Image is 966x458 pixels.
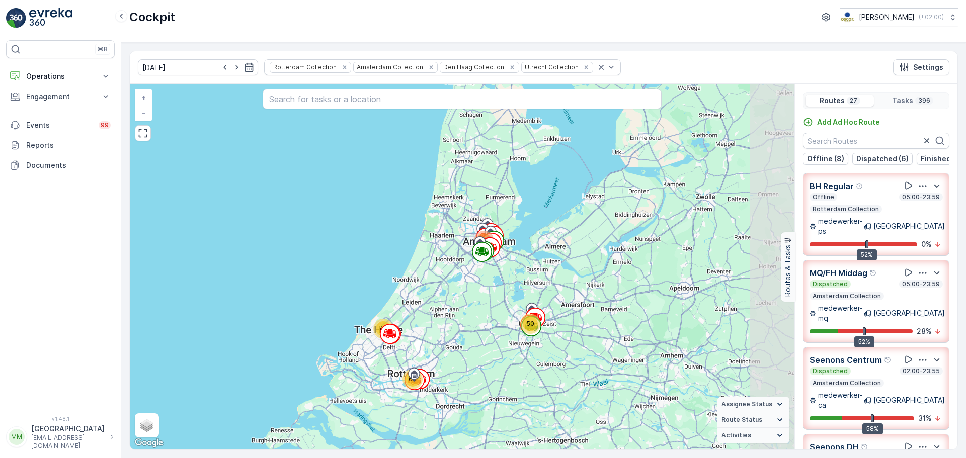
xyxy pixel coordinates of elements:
[31,424,105,434] p: [GEOGRAPHIC_DATA]
[474,231,494,251] div: 243
[721,416,762,424] span: Route Status
[873,395,945,405] p: [GEOGRAPHIC_DATA]
[26,120,93,130] p: Events
[873,308,945,318] p: [GEOGRAPHIC_DATA]
[818,216,864,236] p: medewerker-ps
[141,93,146,102] span: +
[840,8,958,26] button: [PERSON_NAME](+02:00)
[803,117,880,127] a: Add Ad Hoc Route
[132,436,166,449] a: Open this area in Google Maps (opens a new window)
[854,336,874,347] div: 52%
[270,62,338,72] div: Rotterdam Collection
[581,63,592,71] div: Remove Utrecht Collection
[26,71,95,81] p: Operations
[918,413,932,423] p: 31 %
[129,9,175,25] p: Cockpit
[921,154,966,164] p: Finished (10)
[339,63,350,71] div: Remove Rotterdam Collection
[856,154,909,164] p: Dispatched (6)
[6,416,115,422] span: v 1.48.1
[520,314,540,334] div: 50
[873,221,945,231] p: [GEOGRAPHIC_DATA]
[717,428,789,443] summary: Activities
[6,115,115,135] a: Events99
[856,182,864,190] div: Help Tooltip Icon
[26,91,95,102] p: Engagement
[803,133,949,149] input: Search Routes
[919,13,944,21] p: ( +02:00 )
[26,160,111,170] p: Documents
[507,63,518,71] div: Remove Den Haag Collection
[141,108,146,117] span: −
[354,62,425,72] div: Amsterdam Collection
[859,12,915,22] p: [PERSON_NAME]
[31,434,105,450] p: [EMAIL_ADDRESS][DOMAIN_NAME]
[812,367,849,375] p: Dispatched
[136,105,151,120] a: Zoom Out
[136,90,151,105] a: Zoom In
[810,354,882,366] p: Seenons Centrum
[101,121,109,129] p: 99
[852,153,913,165] button: Dispatched (6)
[812,280,849,288] p: Dispatched
[901,280,941,288] p: 05:00-23:59
[522,62,580,72] div: Utrecht Collection
[136,414,158,436] a: Layers
[527,320,534,327] span: 50
[818,390,864,410] p: medewerker-ca
[6,155,115,175] a: Documents
[921,239,932,249] p: 0 %
[810,267,867,279] p: MQ/FH Middag
[913,62,943,72] p: Settings
[902,367,941,375] p: 02:00-23:55
[812,193,835,201] p: Offline
[379,325,387,332] span: 40
[812,379,882,387] p: Amsterdam Collection
[138,59,258,75] input: dd/mm/yyyy
[892,96,913,106] p: Tasks
[857,249,877,260] div: 52%
[9,429,25,445] div: MM
[807,154,844,164] p: Offline (8)
[6,135,115,155] a: Reports
[917,97,931,105] p: 396
[721,400,772,408] span: Assignee Status
[812,292,882,300] p: Amsterdam Collection
[403,369,423,389] div: 63
[861,443,869,451] div: Help Tooltip Icon
[901,193,941,201] p: 05:00-23:59
[893,59,949,75] button: Settings
[840,12,855,23] img: basis-logo_rgb2x.png
[426,63,437,71] div: Remove Amsterdam Collection
[812,205,880,213] p: Rotterdam Collection
[6,424,115,450] button: MM[GEOGRAPHIC_DATA][EMAIL_ADDRESS][DOMAIN_NAME]
[862,423,883,434] div: 58%
[6,66,115,86] button: Operations
[884,356,892,364] div: Help Tooltip Icon
[263,89,662,109] input: Search for tasks or a location
[26,140,111,150] p: Reports
[29,8,72,28] img: logo_light-DOdMpM7g.png
[817,117,880,127] p: Add Ad Hoc Route
[849,97,858,105] p: 27
[440,62,506,72] div: Den Haag Collection
[783,245,793,297] p: Routes & Tasks
[917,326,932,336] p: 28 %
[869,269,877,277] div: Help Tooltip Icon
[717,397,789,412] summary: Assignee Status
[98,45,108,53] p: ⌘B
[810,180,854,192] p: BH Regular
[6,8,26,28] img: logo
[132,436,166,449] img: Google
[717,412,789,428] summary: Route Status
[820,96,845,106] p: Routes
[818,303,864,323] p: medewerker-mq
[6,86,115,107] button: Engagement
[803,153,848,165] button: Offline (8)
[810,441,859,453] p: Seenons DH
[373,319,393,339] div: 40
[721,431,751,439] span: Activities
